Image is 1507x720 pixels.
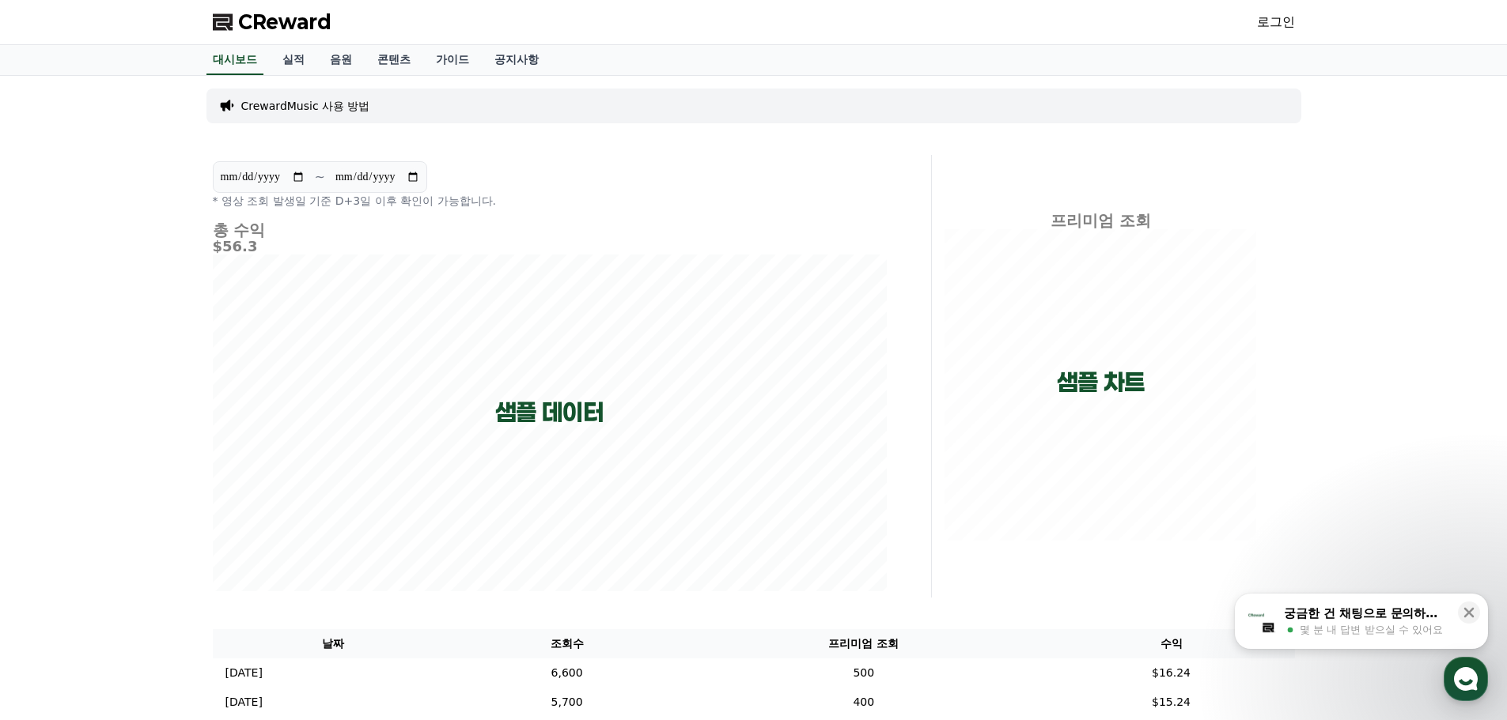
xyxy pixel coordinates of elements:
[145,526,164,538] span: 대화
[1048,629,1295,658] th: 수익
[213,239,887,254] h5: $56.3
[423,45,482,75] a: 가이드
[206,45,263,75] a: 대시보드
[50,525,59,537] span: 홈
[225,665,263,681] p: [DATE]
[213,193,887,209] p: * 영상 조회 발생일 기준 D+3일 이후 확인이 가능합니다.
[454,688,680,717] td: 5,700
[945,212,1257,229] h4: 프리미엄 조회
[317,45,365,75] a: 음원
[454,658,680,688] td: 6,600
[213,221,887,239] h4: 총 수익
[213,9,331,35] a: CReward
[104,501,204,541] a: 대화
[680,658,1047,688] td: 500
[225,694,263,711] p: [DATE]
[241,98,370,114] a: CrewardMusic 사용 방법
[315,168,325,187] p: ~
[238,9,331,35] span: CReward
[1057,368,1145,397] p: 샘플 차트
[482,45,551,75] a: 공지사항
[1257,13,1295,32] a: 로그인
[454,629,680,658] th: 조회수
[680,688,1047,717] td: 400
[5,501,104,541] a: 홈
[1048,658,1295,688] td: $16.24
[204,501,304,541] a: 설정
[244,525,263,537] span: 설정
[495,398,604,427] p: 샘플 데이터
[680,629,1047,658] th: 프리미엄 조회
[213,629,455,658] th: 날짜
[270,45,317,75] a: 실적
[365,45,423,75] a: 콘텐츠
[1048,688,1295,717] td: $15.24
